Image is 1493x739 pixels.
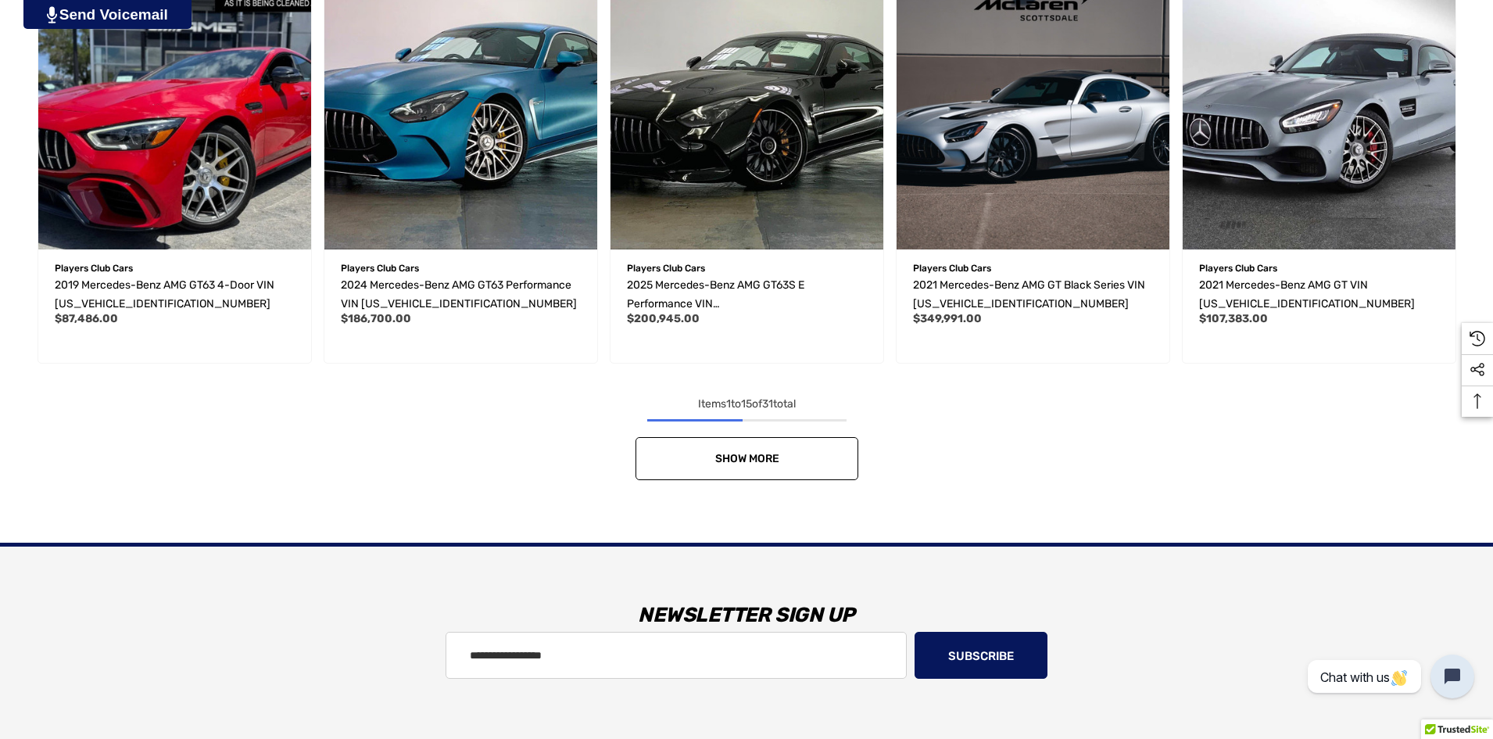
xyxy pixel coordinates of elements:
[341,258,581,278] p: Players Club Cars
[1470,362,1485,378] svg: Social Media
[636,437,858,480] a: Show More
[341,276,581,314] a: 2024 Mercedes-Benz AMG GT63 Performance VIN W1KRJ7JB1RF001039,$186,700.00
[627,258,867,278] p: Players Club Cars
[1470,331,1485,346] svg: Recently Viewed
[341,312,411,325] span: $186,700.00
[1199,276,1439,314] a: 2021 Mercedes-Benz AMG GT VIN W1KYJ8CA5MA041801,$107,383.00
[627,312,700,325] span: $200,945.00
[1462,393,1493,409] svg: Top
[203,592,1290,639] h3: Newsletter Sign Up
[913,312,982,325] span: $349,991.00
[47,6,57,23] img: PjwhLS0gR2VuZXJhdG9yOiBHcmF2aXQuaW8gLS0+PHN2ZyB4bWxucz0iaHR0cDovL3d3dy53My5vcmcvMjAwMC9zdmciIHhtb...
[1199,258,1439,278] p: Players Club Cars
[1199,312,1268,325] span: $107,383.00
[1199,278,1415,310] span: 2021 Mercedes-Benz AMG GT VIN [US_VEHICLE_IDENTIFICATION_NUMBER]
[341,278,577,310] span: 2024 Mercedes-Benz AMG GT63 Performance VIN [US_VEHICLE_IDENTIFICATION_NUMBER]
[913,276,1153,314] a: 2021 Mercedes-Benz AMG GT Black Series VIN W1KYJ8BA9MA041804,$349,991.00
[55,258,295,278] p: Players Club Cars
[741,397,752,411] span: 15
[31,395,1462,414] div: Items to of total
[762,397,773,411] span: 31
[627,278,843,329] span: 2025 Mercedes-Benz AMG GT63S E Performance VIN [US_VEHICLE_IDENTIFICATION_NUMBER]
[55,312,118,325] span: $87,486.00
[915,632,1047,679] button: Subscribe
[726,397,731,411] span: 1
[55,276,295,314] a: 2019 Mercedes-Benz AMG GT63 4-Door VIN WDD7X8JB5KA001446,$87,486.00
[55,278,274,310] span: 2019 Mercedes-Benz AMG GT63 4-Door VIN [US_VEHICLE_IDENTIFICATION_NUMBER]
[913,278,1145,310] span: 2021 Mercedes-Benz AMG GT Black Series VIN [US_VEHICLE_IDENTIFICATION_NUMBER]
[913,258,1153,278] p: Players Club Cars
[714,452,779,465] span: Show More
[31,395,1462,480] nav: pagination
[627,276,867,314] a: 2025 Mercedes-Benz AMG GT63S E Performance VIN W1KRJ8CB6SF005550,$200,945.00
